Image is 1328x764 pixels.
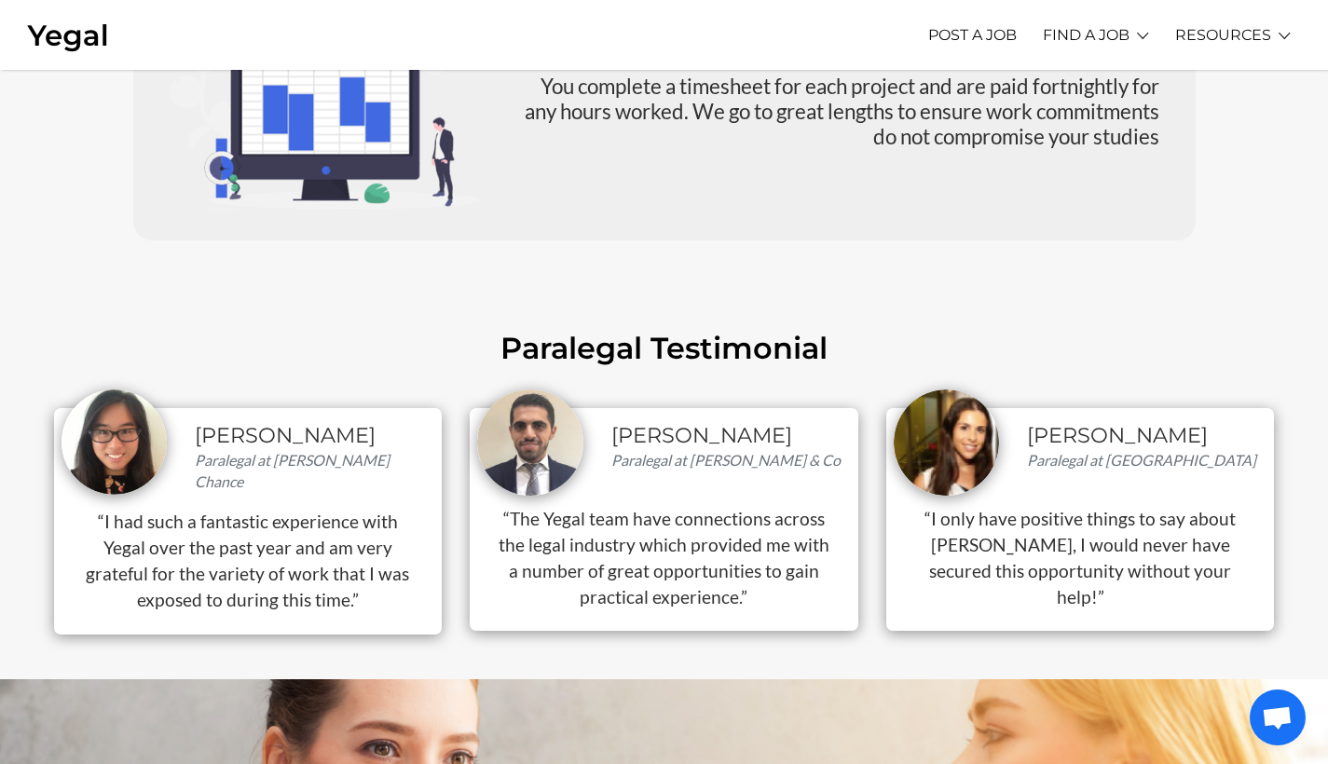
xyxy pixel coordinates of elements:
img: component [170,7,481,211]
img: user [894,389,1000,496]
em: Paralegal at [PERSON_NAME] & Co [611,451,841,469]
a: FIND A JOB [1043,9,1129,61]
p: “I had such a fantastic experience with Yegal over the past year and am very grateful for the var... [76,509,420,613]
img: user [477,389,583,496]
a: Open chat [1250,689,1306,745]
p: You complete a timesheet for each project and are paid fortnightly for any hours worked. We go to... [509,74,1159,149]
p: “The Yegal team have connections across the legal industry which provided me with a number of gre... [492,506,836,610]
em: Paralegal at [PERSON_NAME] Chance [195,451,390,490]
em: Paralegal at [GEOGRAPHIC_DATA] [1027,451,1256,469]
img: user [62,389,168,495]
a: RESOURCES [1175,9,1271,61]
p: “I only have positive things to say about [PERSON_NAME], I would never have secured this opportun... [909,506,1253,610]
h4: [PERSON_NAME] [1027,423,1266,448]
a: POST A JOB [928,9,1017,61]
h4: [PERSON_NAME] [195,423,434,448]
h2: Paralegal Testimonial [54,334,1275,363]
h4: [PERSON_NAME] [611,423,851,448]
